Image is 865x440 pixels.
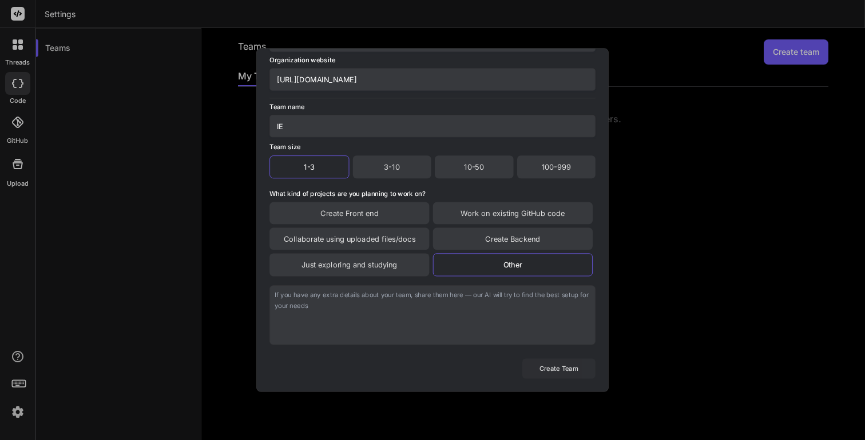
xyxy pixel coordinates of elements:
[433,253,593,276] div: Other
[269,29,596,51] input: Enter organization name
[269,202,429,224] div: Create Front end
[522,358,596,378] button: Create Team
[269,143,300,151] label: Team size
[517,155,596,178] div: 100-999
[269,155,349,178] div: 1-3
[269,228,429,250] div: Collaborate using uploaded files/docs
[435,155,513,178] div: 10-50
[269,189,425,197] label: What kind of projects are you planning to work on?
[269,55,335,68] label: Organization website
[433,228,593,250] div: Create Backend
[269,253,429,276] div: Just exploring and studying
[352,155,431,178] div: 3-10
[433,202,593,224] div: Work on existing GitHub code
[269,102,304,115] label: Team name
[269,115,596,137] input: e.g. Marketing Team, Sales Team, Client 1 team
[269,68,596,90] input: Enter Organization website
